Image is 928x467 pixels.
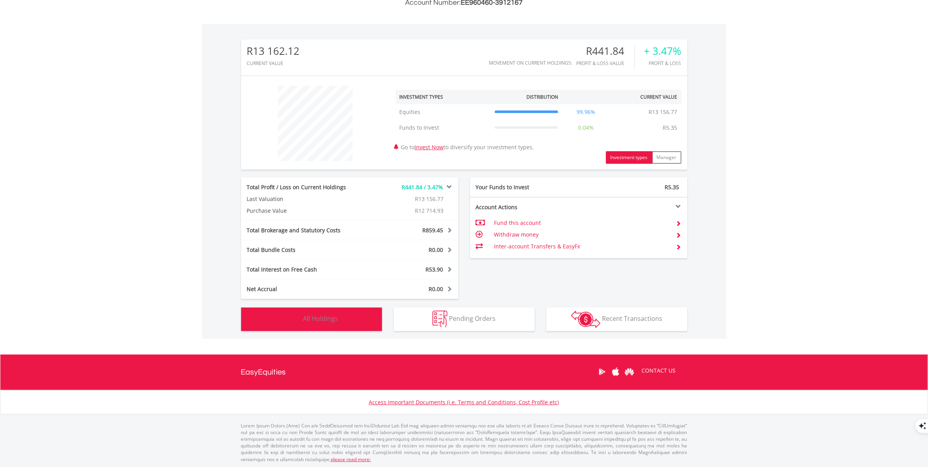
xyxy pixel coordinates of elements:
div: Purchase Value [241,207,350,215]
td: Funds to Invest [396,120,491,136]
button: Recent Transactions [546,308,687,331]
span: All Holdings [303,314,338,323]
td: Withdraw money [494,229,670,241]
div: CURRENT VALUE [247,61,300,66]
td: R5.35 [659,120,681,136]
button: Manager [652,151,681,164]
div: Total Profit / Loss on Current Holdings [241,183,368,191]
button: All Holdings [241,308,382,331]
a: Apple [609,360,623,384]
div: Total Bundle Costs [241,246,368,254]
td: Fund this account [494,217,670,229]
span: R5.35 [665,183,679,191]
td: Equities [396,104,491,120]
th: Investment Types [396,90,491,104]
a: CONTACT US [636,360,681,382]
div: R441.84 [577,45,634,57]
td: Inter-account Transfers & EasyFx [494,241,670,252]
td: R13 156.77 [645,104,681,120]
a: Access Important Documents (i.e. Terms and Conditions, Cost Profile etc) [369,398,559,406]
div: Distribution [526,94,558,100]
div: Profit & Loss Value [577,61,634,66]
div: Net Accrual [241,285,368,293]
img: transactions-zar-wht.png [571,311,600,328]
a: Huawei [623,360,636,384]
th: Current Value [610,90,681,104]
button: Pending Orders [394,308,535,331]
div: Account Actions [470,203,579,211]
span: Recent Transactions [602,314,662,323]
div: Go to to diversify your investment types. [390,82,687,164]
div: Total Brokerage and Statutory Costs [241,226,368,234]
img: holdings-wht.png [285,311,302,328]
img: pending_instructions-wht.png [432,311,447,328]
span: R0.00 [429,285,443,293]
div: R13 162.12 [247,45,300,57]
a: please read more: [331,456,371,463]
span: R53.90 [426,266,443,273]
div: Movement on Current Holdings: [489,60,573,65]
td: 0.04% [562,120,610,136]
span: R859.45 [423,226,443,234]
p: Lorem Ipsum Dolors (Ame) Con a/e SeddOeiusmod tem InciDiduntut Lab Etd mag aliquaen admin veniamq... [241,422,687,463]
div: + 3.47% [644,45,681,57]
span: R441.84 / 3.47% [402,183,443,191]
a: Invest Now [415,143,444,151]
span: Pending Orders [449,314,496,323]
span: R13 156.77 [415,195,444,203]
div: Your Funds to Invest [470,183,579,191]
div: Total Interest on Free Cash [241,266,368,273]
div: Last Valuation [241,195,350,203]
div: Profit & Loss [644,61,681,66]
a: EasyEquities [241,355,286,390]
span: R0.00 [429,246,443,253]
td: 99.96% [562,104,610,120]
span: R12 714.93 [415,207,444,214]
a: Google Play [595,360,609,384]
button: Investment types [606,151,652,164]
